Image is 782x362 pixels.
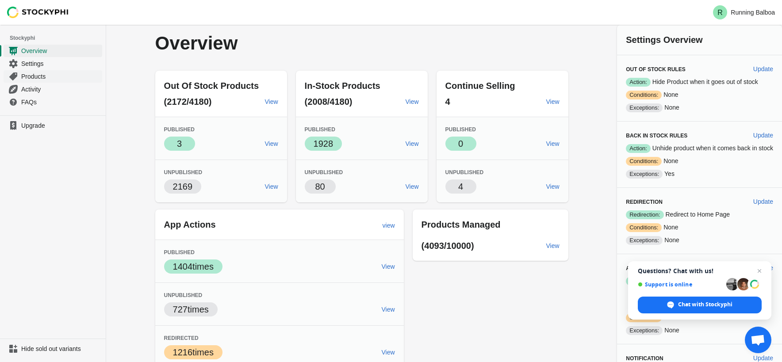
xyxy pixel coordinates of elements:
[626,91,662,99] span: Conditions:
[305,169,343,175] span: Unpublished
[382,349,395,356] span: View
[4,70,102,83] a: Products
[445,81,515,91] span: Continue Selling
[383,222,395,229] span: view
[21,344,100,353] span: Hide sold out variants
[379,217,399,233] a: view
[402,136,422,152] a: View
[4,83,102,95] a: Activity
[155,34,399,53] p: Overview
[546,140,560,147] span: View
[21,98,100,107] span: FAQs
[164,335,199,341] span: Redirected
[164,249,195,255] span: Published
[626,236,773,245] p: None
[709,4,778,21] button: Avatar with initials RRunning Balboa
[173,182,193,191] span: 2169
[4,57,102,70] a: Settings
[164,220,216,229] span: App Actions
[626,35,702,45] span: Settings Overview
[626,103,773,112] p: None
[626,313,773,322] p: None
[754,266,765,276] span: Close chat
[265,183,278,190] span: View
[713,5,727,19] span: Avatar with initials R
[753,132,773,139] span: Update
[378,259,399,274] a: View
[626,132,746,139] h3: Back in Stock Rules
[750,127,777,143] button: Update
[626,66,746,73] h3: Out of Stock Rules
[626,156,773,166] p: None
[753,198,773,205] span: Update
[626,78,651,87] span: Action:
[382,306,395,313] span: View
[626,223,662,232] span: Conditions:
[546,242,560,249] span: View
[4,44,102,57] a: Overview
[638,281,723,288] span: Support is online
[402,179,422,194] a: View
[626,236,663,245] span: Exceptions:
[626,170,663,179] span: Exceptions:
[626,90,773,99] p: None
[626,326,663,335] span: Exceptions:
[445,97,450,107] span: 4
[626,355,746,362] h3: Notification
[626,144,773,153] p: Unhide product when it comes back in stock
[626,210,663,219] span: Redirection:
[445,169,484,175] span: Unpublished
[626,144,651,153] span: Action:
[543,238,563,254] a: View
[626,313,662,322] span: Conditions:
[422,220,501,229] span: Products Managed
[164,126,195,133] span: Published
[422,241,474,251] span: (4093/10000)
[731,9,775,16] p: Running Balboa
[626,77,773,87] p: Hide Product when it goes out of stock
[4,95,102,108] a: FAQs
[21,72,100,81] span: Products
[21,46,100,55] span: Overview
[261,179,282,194] a: View
[305,126,335,133] span: Published
[164,97,212,107] span: (2172/4180)
[458,182,463,191] span: 4
[543,179,563,194] a: View
[315,180,325,193] p: 80
[626,157,662,166] span: Conditions:
[626,265,746,272] h3: Advance Settings
[378,344,399,360] a: View
[543,94,563,110] a: View
[638,267,762,274] span: Questions? Chat with us!
[626,277,651,286] span: Action:
[638,297,762,313] div: Chat with Stockyphi
[164,292,203,298] span: Unpublished
[382,263,395,270] span: View
[445,126,476,133] span: Published
[626,169,773,179] p: Yes
[261,136,282,152] a: View
[378,301,399,317] a: View
[626,198,746,206] h3: Redirection
[458,139,463,149] span: 0
[626,223,773,232] p: None
[173,305,209,314] span: 727 times
[626,103,663,112] span: Exceptions:
[678,301,732,309] span: Chat with Stockyphi
[406,98,419,105] span: View
[402,94,422,110] a: View
[305,97,353,107] span: (2008/4180)
[406,140,419,147] span: View
[546,98,560,105] span: View
[314,139,333,149] span: 1928
[745,327,771,353] div: Open chat
[626,326,773,335] p: None
[406,183,419,190] span: View
[753,65,773,72] span: Update
[4,343,102,355] a: Hide sold out variants
[543,136,563,152] a: View
[750,260,777,276] button: Update
[10,34,106,42] span: Stockyphi
[626,210,773,219] p: Redirect to Home Page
